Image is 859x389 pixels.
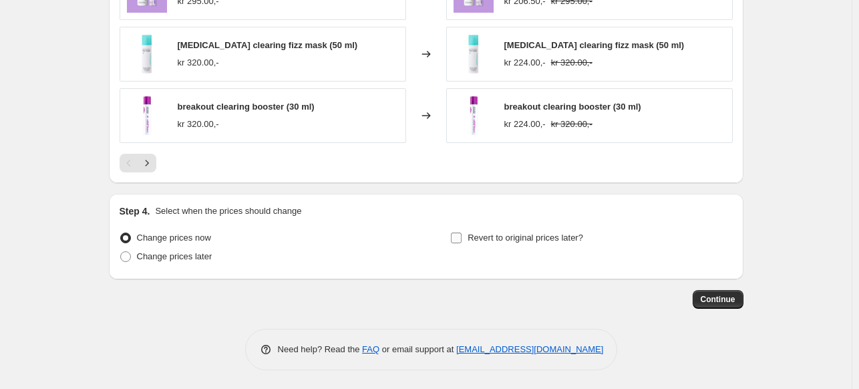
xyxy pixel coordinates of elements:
[120,205,150,218] h2: Step 4.
[178,118,219,131] div: kr 320.00,-
[551,118,592,131] strike: kr 320.00,-
[504,118,546,131] div: kr 224.00,-
[178,102,315,112] span: breakout clearing booster (30 ml)
[454,34,494,74] img: p_111287_default_1_80x.png
[468,233,583,243] span: Revert to original prices later?
[127,96,167,136] img: BCSB_80x.png
[137,251,212,261] span: Change prices later
[504,40,685,50] span: [MEDICAL_DATA] clearing fizz mask (50 ml)
[504,102,641,112] span: breakout clearing booster (30 ml)
[138,154,156,172] button: Next
[454,96,494,136] img: BCSB_80x.png
[178,40,358,50] span: [MEDICAL_DATA] clearing fizz mask (50 ml)
[362,344,379,354] a: FAQ
[551,56,592,70] strike: kr 320.00,-
[504,56,546,70] div: kr 224.00,-
[137,233,211,243] span: Change prices now
[456,344,603,354] a: [EMAIL_ADDRESS][DOMAIN_NAME]
[120,154,156,172] nav: Pagination
[278,344,363,354] span: Need help? Read the
[127,34,167,74] img: p_111287_default_1_80x.png
[379,344,456,354] span: or email support at
[693,290,743,309] button: Continue
[701,294,735,305] span: Continue
[178,56,219,70] div: kr 320.00,-
[155,205,301,218] p: Select when the prices should change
